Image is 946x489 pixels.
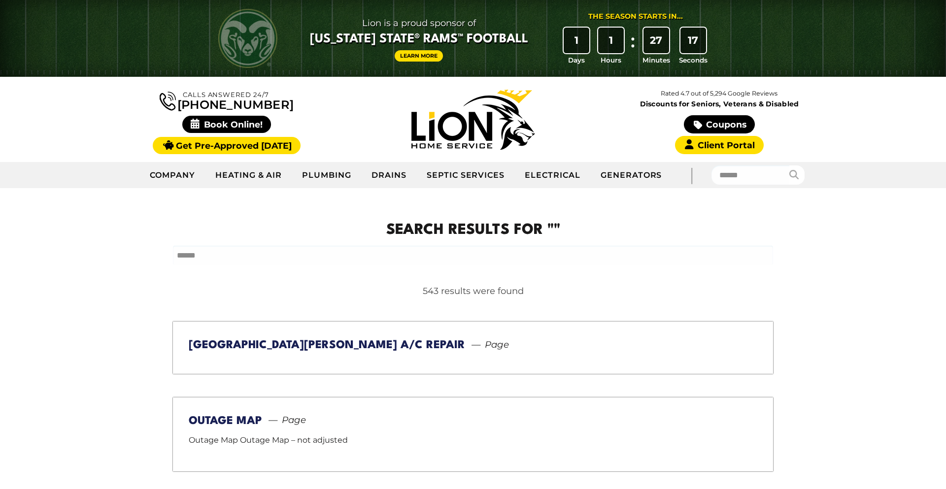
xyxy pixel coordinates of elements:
a: Coupons [684,115,755,133]
a: Get Pre-Approved [DATE] [153,137,300,154]
div: | [672,162,711,188]
span: Seconds [679,55,708,65]
span: Days [568,55,585,65]
a: Electrical [515,163,591,188]
span: Discounts for Seniors, Veterans & Disabled [598,100,841,107]
p: Outage Map Outage Map – not adjusted [189,433,757,448]
div: 17 [680,28,706,53]
div: 1 [598,28,624,53]
a: Heating & Air [205,163,292,188]
h1: Search Results for "" [173,220,773,242]
img: CSU Rams logo [218,9,277,68]
div: 543 results were found [173,285,773,298]
a: Outage Map [189,416,262,426]
a: Drains [362,163,417,188]
div: : [628,28,638,65]
span: [US_STATE] State® Rams™ Football [310,31,528,48]
span: Lion is a proud sponsor of [310,15,528,31]
a: Plumbing [292,163,362,188]
a: Septic Services [417,163,515,188]
span: Minutes [642,55,670,65]
a: Generators [591,163,672,188]
div: The Season Starts in... [588,11,683,22]
span: Hours [601,55,621,65]
img: CSU Sponsor Badge [7,439,106,482]
a: Company [140,163,205,188]
a: Learn More [395,50,443,62]
span: Page [264,413,306,427]
span: Page [467,338,509,352]
a: Client Portal [675,136,764,154]
img: Lion Home Service [411,90,535,150]
div: 27 [643,28,669,53]
span: Book Online! [182,116,271,133]
a: [PHONE_NUMBER] [160,90,294,111]
a: [GEOGRAPHIC_DATA][PERSON_NAME] A/C Repair [189,340,465,351]
p: Rated 4.7 out of 5,294 Google Reviews [596,88,843,99]
div: 1 [564,28,589,53]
